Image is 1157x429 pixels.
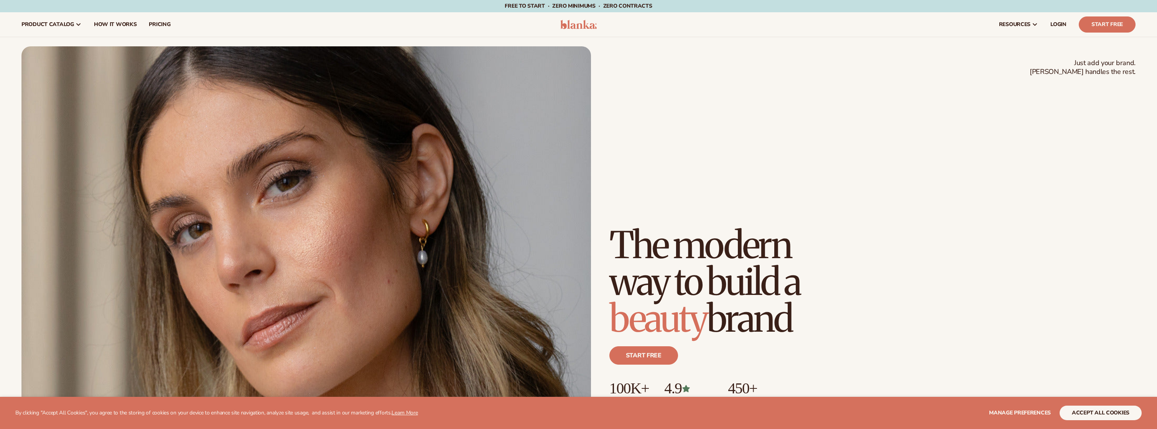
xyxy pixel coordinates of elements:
[1060,406,1142,420] button: accept all cookies
[15,410,418,416] p: By clicking "Accept All Cookies", you agree to the storing of cookies on your device to enhance s...
[1079,16,1136,33] a: Start Free
[505,2,652,10] span: Free to start · ZERO minimums · ZERO contracts
[609,346,678,365] a: Start free
[143,12,176,37] a: pricing
[664,380,713,397] p: 4.9
[999,21,1030,28] span: resources
[989,409,1051,416] span: Manage preferences
[392,409,418,416] a: Learn More
[609,296,707,342] span: beauty
[728,380,786,397] p: 450+
[609,380,649,397] p: 100K+
[993,12,1044,37] a: resources
[609,227,855,337] h1: The modern way to build a brand
[15,12,88,37] a: product catalog
[1050,21,1066,28] span: LOGIN
[149,21,170,28] span: pricing
[94,21,137,28] span: How It Works
[989,406,1051,420] button: Manage preferences
[560,20,597,29] img: logo
[1030,59,1136,77] span: Just add your brand. [PERSON_NAME] handles the rest.
[88,12,143,37] a: How It Works
[21,21,74,28] span: product catalog
[1044,12,1073,37] a: LOGIN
